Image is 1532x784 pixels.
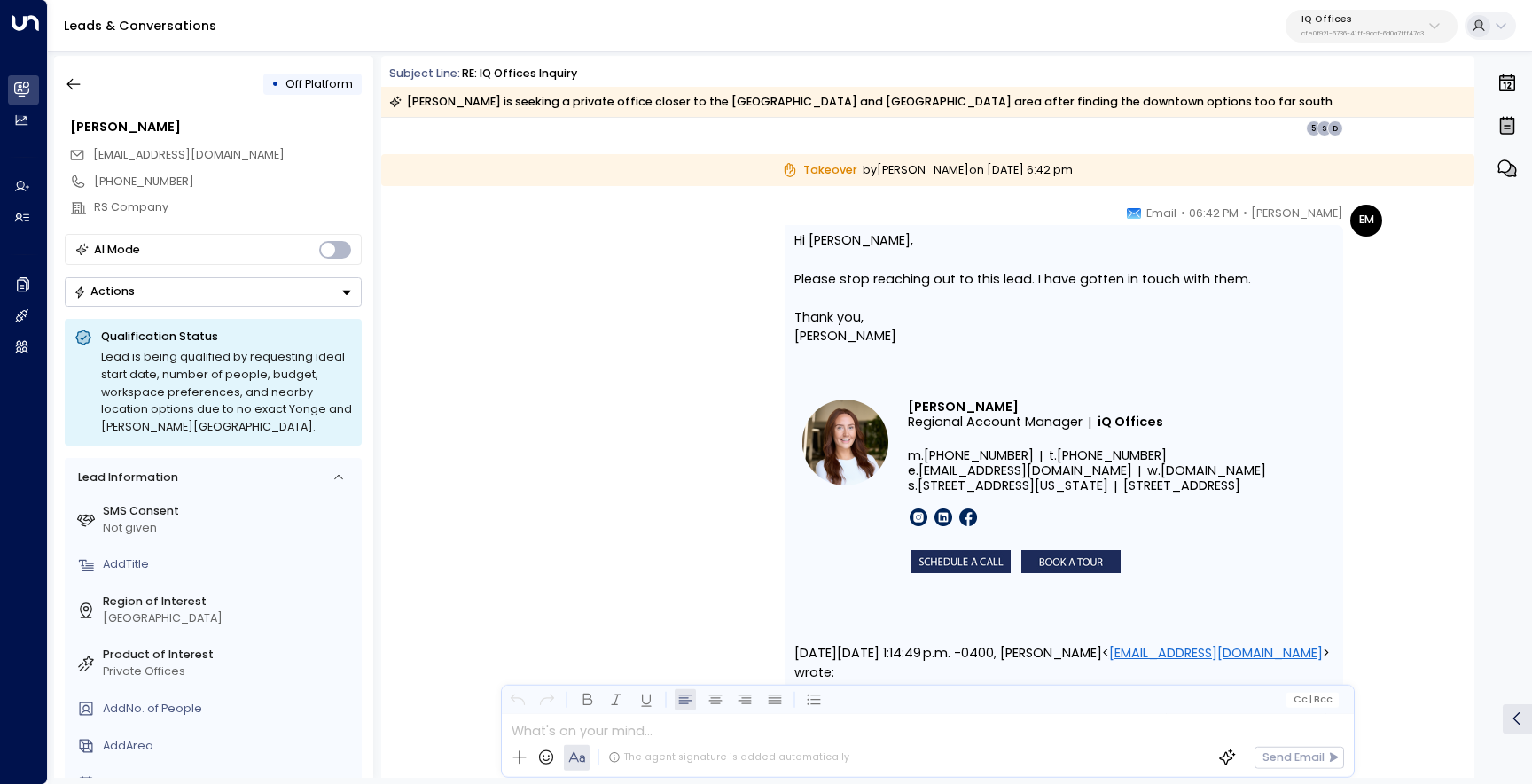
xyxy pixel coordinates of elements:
button: Redo [536,689,559,711]
p: Qualification Status [101,329,352,345]
span: Thank you, [794,308,864,328]
span: • [1243,205,1247,222]
label: Product of Interest [103,647,356,664]
div: AddArea [103,738,356,755]
div: Not given [103,520,356,537]
div: by [PERSON_NAME] on [DATE] 6:42 pm [381,154,1474,187]
button: IQ Officescfe0f921-6736-41ff-9ccf-6d0a7fff47c3 [1286,10,1458,43]
div: • [271,70,279,98]
a: Leads & Conversations [64,17,216,35]
span: 06:42 PM [1189,205,1239,222]
div: 5 [1306,120,1322,136]
span: Off Platform [285,76,353,91]
span: Hi [PERSON_NAME], [794,231,913,251]
span: Takeover [782,162,857,179]
div: [PHONE_NUMBER] [94,174,362,190]
span: [STREET_ADDRESS][US_STATE] [918,478,1108,493]
span: w. [1147,463,1161,477]
span: Regional Account Manager [908,415,1083,429]
div: EM [1350,205,1382,237]
span: Cc Bcc [1293,695,1333,705]
div: D [1327,120,1343,136]
span: dsinger@rscompany.ca [93,147,285,164]
span: m. [908,448,924,462]
button: Actions [65,277,362,307]
font: | [1088,414,1092,431]
label: Region of Interest [103,594,356,610]
div: The agent signature is added automatically [608,750,849,765]
span: s. [908,478,918,493]
div: Private Offices [103,664,356,680]
span: [PERSON_NAME] [908,400,1019,414]
a: [EMAIL_ADDRESS][DOMAIN_NAME] [1109,644,1323,664]
span: Email [1146,205,1176,222]
font: | [1039,447,1043,465]
div: RE: iQ Offices Inquiry [462,66,577,82]
span: < > [1102,644,1330,664]
div: Lead is being qualified by requesting ideal start date, number of people, budget, workspace prefe... [101,348,352,436]
p: cfe0f921-6736-41ff-9ccf-6d0a7fff47c3 [1301,30,1424,37]
div: [GEOGRAPHIC_DATA] [103,610,356,627]
p: IQ Offices [1301,14,1424,25]
div: Actions [74,284,135,299]
font: | [1114,477,1118,495]
a: [DOMAIN_NAME] [1161,463,1266,477]
span: [PERSON_NAME] [794,327,896,346]
div: S [1317,120,1333,136]
label: SMS Consent [103,503,356,520]
span: t. [1049,448,1057,462]
span: [EMAIL_ADDRESS][DOMAIN_NAME] [93,147,285,162]
span: | [1309,695,1312,705]
span: • [1181,205,1185,222]
span: [STREET_ADDRESS] [1123,478,1240,493]
span: Subject Line: [389,66,460,81]
font: | [1137,462,1142,480]
div: AI Mode [94,241,140,259]
span: [PERSON_NAME] [1251,205,1343,222]
div: [DATE][DATE] 1:14:49 p.m. -0400, [PERSON_NAME] wrote: [794,644,1333,682]
div: AddTitle [103,556,356,573]
span: e. [908,463,918,477]
div: Button group with a nested menu [65,277,362,307]
a: [PHONE_NUMBER] [1057,448,1167,462]
a: [EMAIL_ADDRESS][DOMAIN_NAME] [918,463,1132,477]
span: iQ Offices [1098,415,1163,429]
button: Undo [506,689,528,711]
div: [PERSON_NAME] [70,118,362,137]
div: AddNo. of People [103,701,356,718]
span: Please stop reaching out to this lead. I have gotten in touch with them. [794,270,1251,290]
div: Lead Information [72,470,177,486]
div: [PERSON_NAME] is seeking a private office closer to the [GEOGRAPHIC_DATA] and [GEOGRAPHIC_DATA] a... [389,93,1333,111]
a: [PHONE_NUMBER] [924,448,1034,462]
button: Cc|Bcc [1286,692,1339,707]
div: RS Company [94,199,362,216]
